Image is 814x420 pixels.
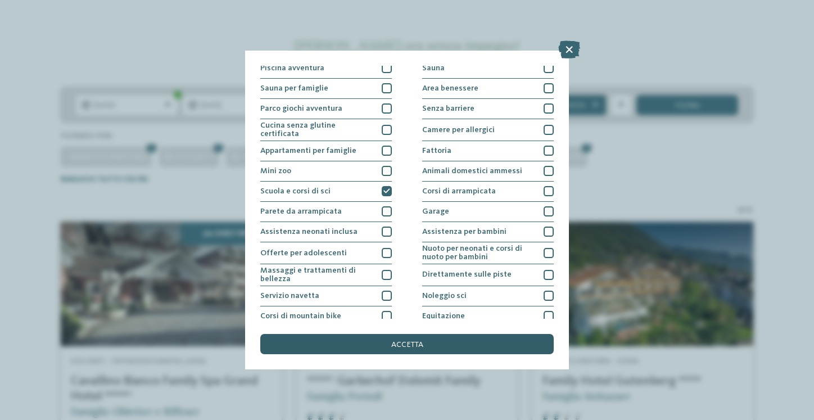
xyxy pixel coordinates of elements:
[260,228,358,236] span: Assistenza neonati inclusa
[260,105,342,112] span: Parco giochi avventura
[422,105,474,112] span: Senza barriere
[422,187,496,195] span: Corsi di arrampicata
[422,84,478,92] span: Area benessere
[260,312,341,320] span: Corsi di mountain bike
[260,121,374,138] span: Cucina senza glutine certificata
[422,147,451,155] span: Fattoria
[422,270,512,278] span: Direttamente sulle piste
[422,312,465,320] span: Equitazione
[422,64,445,72] span: Sauna
[391,341,423,349] span: accetta
[260,147,356,155] span: Appartamenti per famiglie
[260,207,342,215] span: Parete da arrampicata
[260,64,324,72] span: Piscina avventura
[260,267,374,283] span: Massaggi e trattamenti di bellezza
[422,228,507,236] span: Assistenza per bambini
[422,207,449,215] span: Garage
[422,126,495,134] span: Camere per allergici
[422,167,522,175] span: Animali domestici ammessi
[260,249,347,257] span: Offerte per adolescenti
[260,292,319,300] span: Servizio navetta
[260,84,328,92] span: Sauna per famiglie
[260,167,291,175] span: Mini zoo
[422,292,467,300] span: Noleggio sci
[260,187,331,195] span: Scuola e corsi di sci
[422,245,536,261] span: Nuoto per neonati e corsi di nuoto per bambini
